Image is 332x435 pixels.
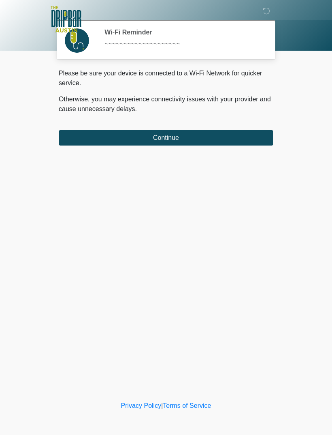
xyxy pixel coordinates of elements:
a: | [161,402,163,409]
div: ~~~~~~~~~~~~~~~~~~~~ [104,39,261,49]
a: Privacy Policy [121,402,162,409]
img: The DRIPBaR - Austin The Domain Logo [51,6,81,32]
a: Terms of Service [163,402,211,409]
span: . [135,105,137,112]
button: Continue [59,130,273,146]
img: Agent Avatar [65,28,89,53]
p: Please be sure your device is connected to a Wi-Fi Network for quicker service. [59,69,273,88]
p: Otherwise, you may experience connectivity issues with your provider and cause unnecessary delays [59,94,273,114]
